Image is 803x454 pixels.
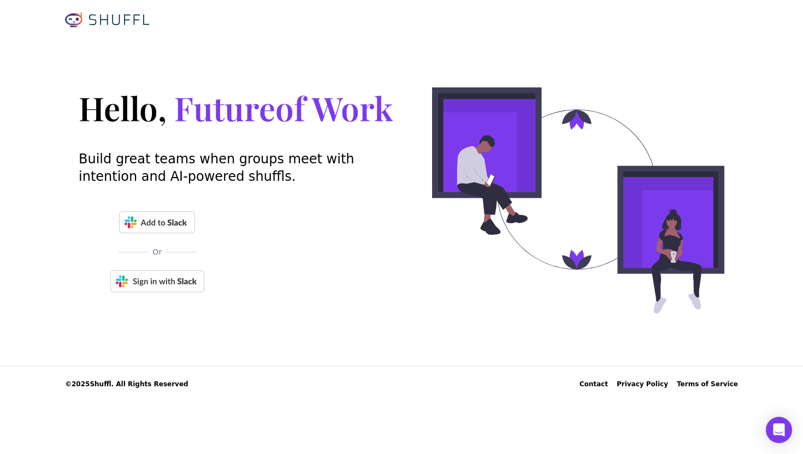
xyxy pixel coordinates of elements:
span: Or [148,246,166,257]
a: Shuffl [65,11,156,28]
span: © 2025 Shuffl. All Rights Reserved [65,380,188,388]
p: Build great teams when groups meet with intention and AI-powered shuffls. [79,150,358,185]
div: Open Intercom Messenger [766,417,792,443]
h1: Hello, [79,87,393,128]
a: Terms of Service [677,380,738,388]
div: Contact [580,380,608,388]
span: of Work [275,86,393,129]
a: Privacy Policy [617,380,668,388]
span: Future [174,86,393,129]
